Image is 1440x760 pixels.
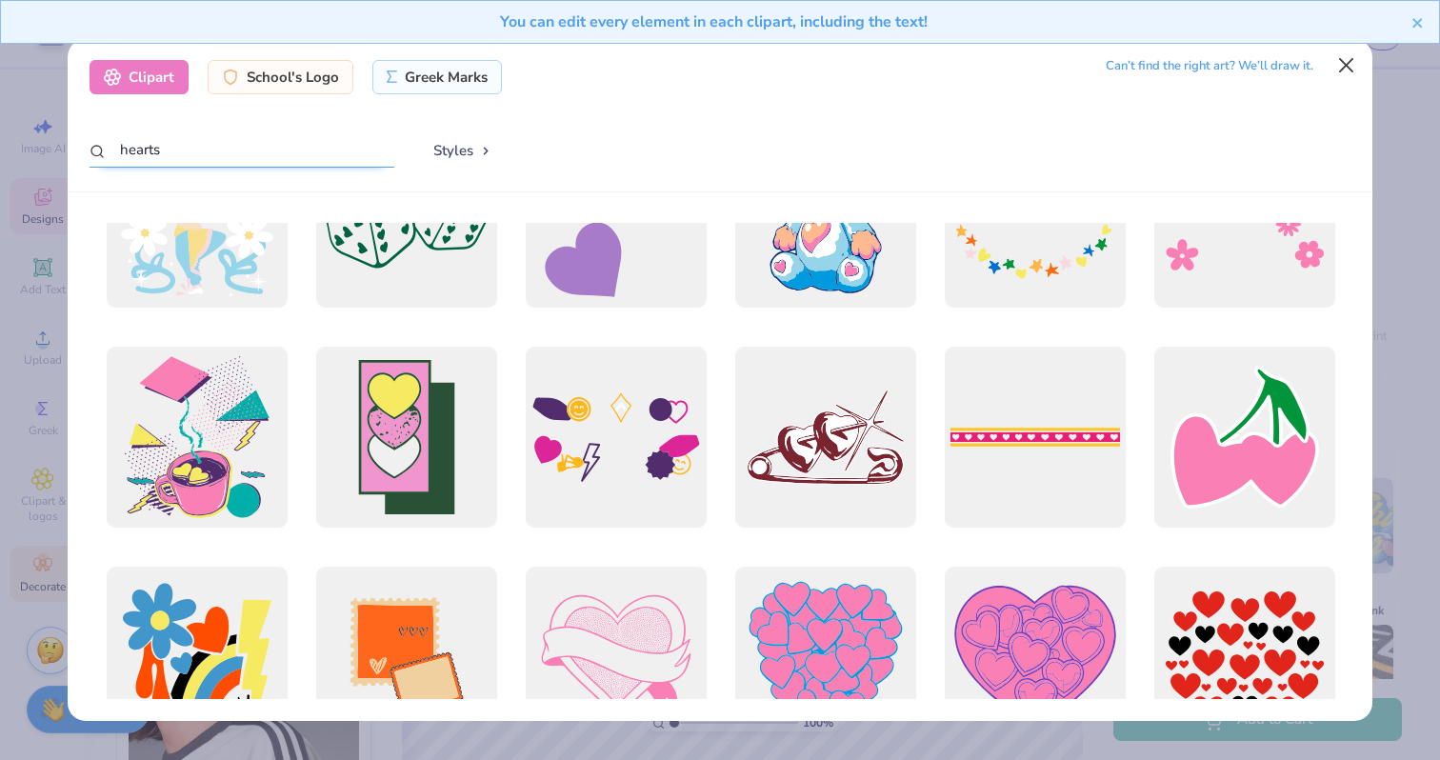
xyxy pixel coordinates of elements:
div: Can’t find the right art? We’ll draw it. [1106,50,1313,83]
button: close [1411,10,1425,33]
div: Clipart [90,60,189,94]
div: School's Logo [208,60,353,94]
button: Close [1329,48,1365,84]
button: Styles [413,132,512,169]
div: Greek Marks [372,60,503,94]
input: Search by name [90,132,394,168]
div: You can edit every element in each clipart, including the text! [15,10,1411,33]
